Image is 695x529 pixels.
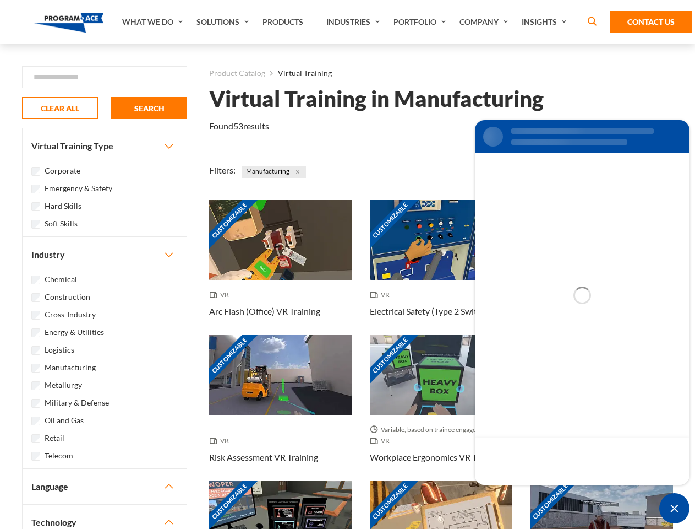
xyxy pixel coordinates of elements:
[209,451,318,464] h3: Risk Assessment VR Training
[370,335,513,481] a: Customizable Thumbnail - Workplace Ergonomics VR Training Variable, based on trainee engagement w...
[209,89,544,109] h1: Virtual Training in Manufacturing
[31,434,40,443] input: Retail
[31,311,40,320] input: Cross-Industry
[31,167,40,176] input: Corporate
[45,361,96,374] label: Manufacturing
[370,200,513,335] a: Customizable Thumbnail - Electrical Safety (Type 2 Switchgear) VR Training VR Electrical Safety (...
[45,291,90,303] label: Construction
[209,120,269,133] p: Found results
[31,364,40,373] input: Manufacturing
[22,97,98,119] button: CLEAR ALL
[45,182,112,195] label: Emergency & Safety
[265,66,332,80] li: Virtual Training
[45,326,104,338] label: Energy & Utilities
[45,309,96,321] label: Cross-Industry
[209,66,673,80] nav: breadcrumb
[209,289,233,300] span: VR
[233,121,243,131] em: 53
[370,435,394,446] span: VR
[45,379,82,391] label: Metallurgy
[31,399,40,408] input: Military & Defense
[370,289,394,300] span: VR
[209,335,352,481] a: Customizable Thumbnail - Risk Assessment VR Training VR Risk Assessment VR Training
[659,493,689,523] div: Chat Widget
[209,165,236,175] span: Filters:
[292,166,304,178] button: Close
[209,66,265,80] a: Product Catalog
[23,469,187,504] button: Language
[370,451,503,464] h3: Workplace Ergonomics VR Training
[31,346,40,355] input: Logistics
[242,166,306,178] span: Manufacturing
[45,414,84,427] label: Oil and Gas
[45,432,64,444] label: Retail
[659,493,689,523] span: Minimize live chat window
[31,452,40,461] input: Telecom
[23,128,187,164] button: Virtual Training Type
[31,328,40,337] input: Energy & Utilities
[472,117,692,488] iframe: SalesIQ Chat Window
[31,417,40,425] input: Oil and Gas
[45,273,77,285] label: Chemical
[610,11,692,33] a: Contact Us
[209,435,233,446] span: VR
[31,293,40,302] input: Construction
[45,344,74,356] label: Logistics
[31,202,40,211] input: Hard Skills
[45,218,78,230] label: Soft Skills
[45,397,109,409] label: Military & Defense
[45,450,73,462] label: Telecom
[31,381,40,390] input: Metallurgy
[34,13,104,33] img: Program-Ace
[370,305,513,318] h3: Electrical Safety (Type 2 Switchgear) VR Training
[31,276,40,284] input: Chemical
[31,185,40,193] input: Emergency & Safety
[209,200,352,335] a: Customizable Thumbnail - Arc Flash (Office) VR Training VR Arc Flash (Office) VR Training
[45,200,81,212] label: Hard Skills
[45,165,80,177] label: Corporate
[31,220,40,229] input: Soft Skills
[23,237,187,272] button: Industry
[370,424,513,435] span: Variable, based on trainee engagement with exercises.
[209,305,320,318] h3: Arc Flash (Office) VR Training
